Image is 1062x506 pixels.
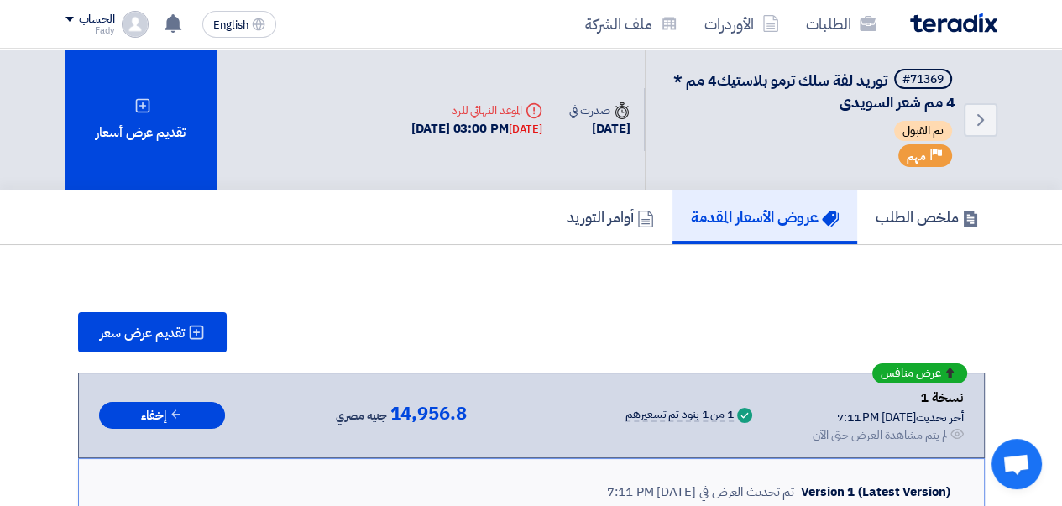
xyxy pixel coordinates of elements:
div: لم يتم مشاهدة العرض حتى الآن [813,426,947,444]
span: مهم [907,149,926,164]
div: Open chat [991,439,1042,489]
a: ملف الشركة [572,4,691,44]
div: [DATE] [569,119,630,138]
div: [DATE] [509,121,542,138]
span: عرض منافس [881,368,941,379]
a: الأوردرات [691,4,793,44]
div: 1 من 1 بنود تم تسعيرهم [625,409,734,422]
div: صدرت في [569,102,630,119]
div: Version 1 (Latest Version) [801,483,950,502]
div: [DATE] 03:00 PM [411,119,542,138]
div: الحساب [79,13,115,27]
div: تم تحديث العرض في [DATE] 7:11 PM [607,483,794,502]
div: نسخة 1 [813,387,964,409]
button: English [202,11,276,38]
h5: عروض الأسعار المقدمة [691,207,839,227]
span: تقديم عرض سعر [100,326,185,340]
span: 14,956.8 [390,404,466,424]
a: أوامر التوريد [548,190,672,244]
span: توريد لفة سلك ترمو بلاستيك4 مم * 4 مم شعر السويدى [673,69,955,113]
div: تقديم عرض أسعار [65,49,217,190]
span: English [213,19,248,31]
span: تم القبول [894,121,952,141]
div: Fady [65,26,115,35]
h5: أوامر التوريد [567,207,654,227]
h5: ملخص الطلب [876,207,979,227]
a: الطلبات [793,4,890,44]
a: ملخص الطلب [857,190,997,244]
button: إخفاء [99,402,225,430]
img: profile_test.png [122,11,149,38]
span: جنيه مصري [336,406,386,426]
h5: توريد لفة سلك ترمو بلاستيك4 مم * 4 مم شعر السويدى [666,69,955,112]
a: عروض الأسعار المقدمة [672,190,857,244]
button: تقديم عرض سعر [78,312,227,352]
div: الموعد النهائي للرد [411,102,542,119]
img: Teradix logo [910,13,997,33]
div: أخر تحديث [DATE] 7:11 PM [813,409,964,426]
div: #71369 [902,74,944,86]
